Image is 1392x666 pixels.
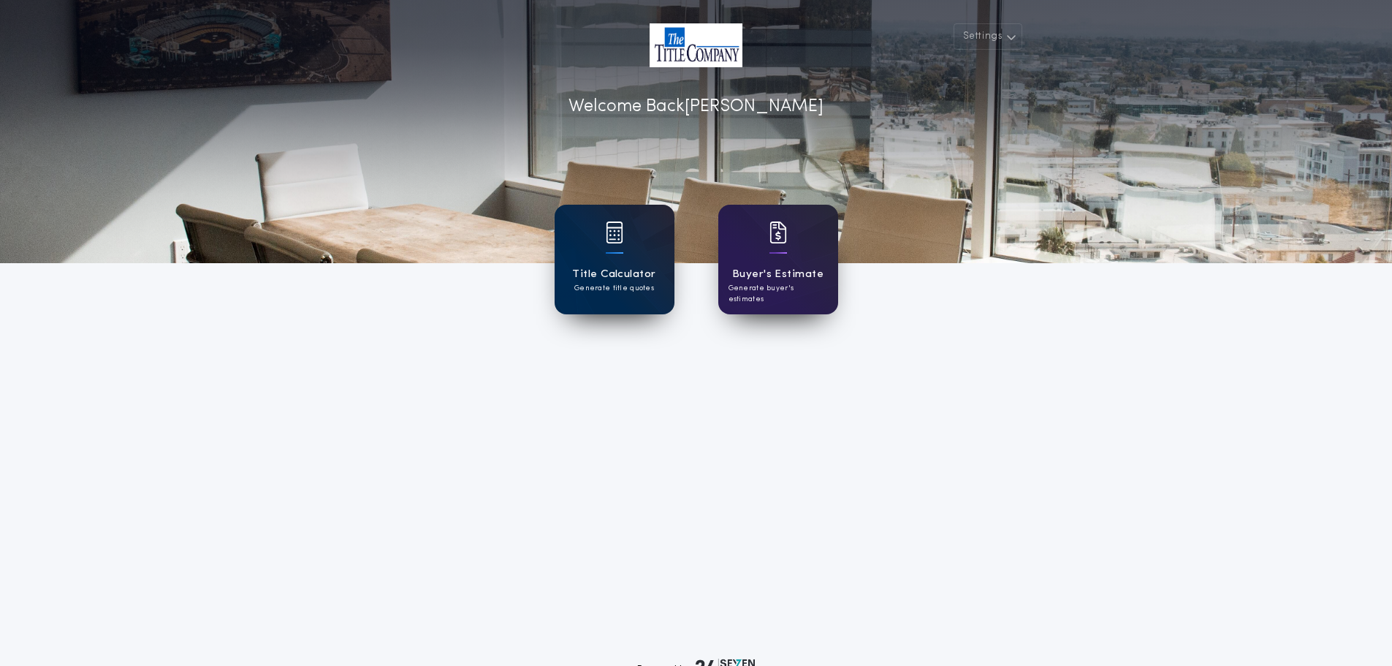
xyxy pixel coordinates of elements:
h1: Buyer's Estimate [732,266,824,283]
a: card iconBuyer's EstimateGenerate buyer's estimates [718,205,838,314]
img: card icon [606,222,623,243]
a: card iconTitle CalculatorGenerate title quotes [555,205,674,314]
img: card icon [769,222,787,243]
h1: Title Calculator [572,266,655,283]
img: account-logo [650,23,742,67]
button: Settings [954,23,1022,50]
p: Generate buyer's estimates [729,283,828,305]
p: Generate title quotes [574,283,654,294]
p: Welcome Back [PERSON_NAME] [568,94,824,120]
